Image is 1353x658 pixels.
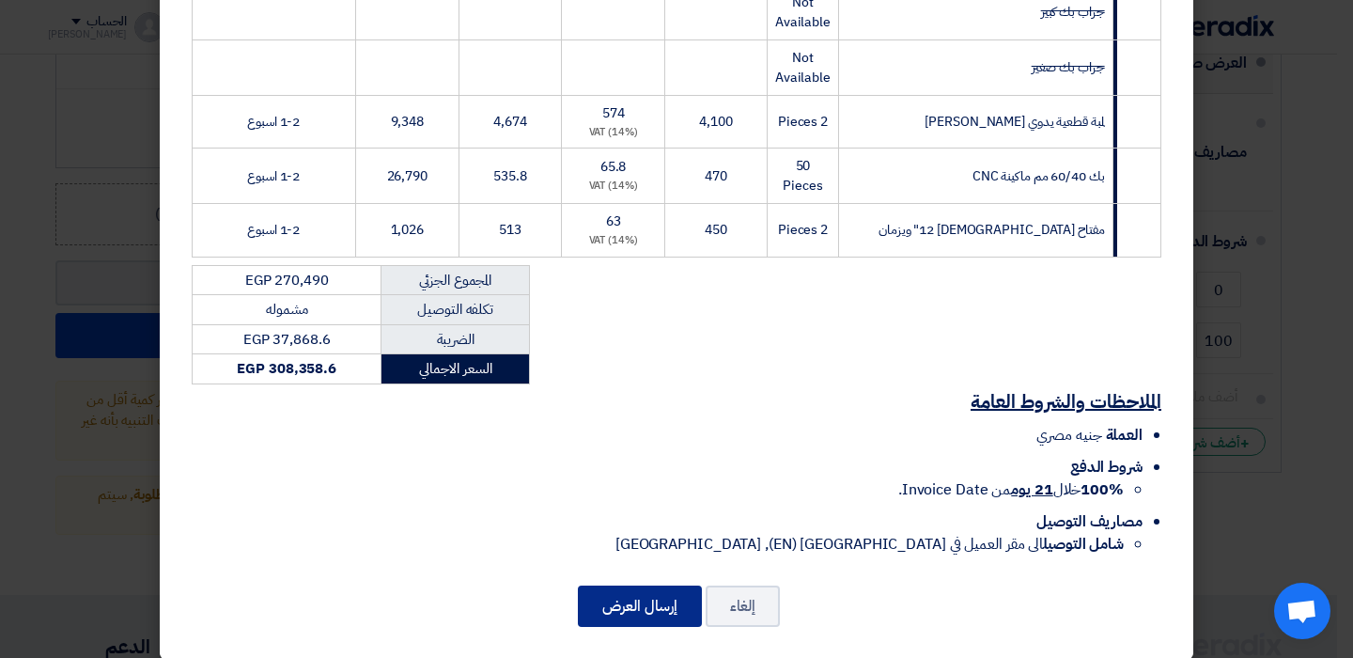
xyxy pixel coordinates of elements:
td: السعر الاجمالي [381,354,530,384]
span: 535.8 [493,166,527,186]
span: 450 [705,220,727,240]
td: تكلفه التوصيل [381,295,530,325]
span: 2 Pieces [778,220,828,240]
span: شروط الدفع [1070,456,1143,478]
strike: جراب بك كبير [1041,2,1105,22]
div: (14%) VAT [569,125,656,141]
u: 21 يوم [1011,478,1052,501]
u: الملاحظات والشروط العامة [971,387,1161,415]
span: مفتاح [DEMOGRAPHIC_DATA] 12" ويزمان [879,220,1105,240]
span: 513 [499,220,521,240]
span: 9,348 [391,112,425,132]
td: الضريبة [381,324,530,354]
span: 4,674 [493,112,527,132]
span: 1-2 اسبوع [247,220,300,240]
td: EGP 270,490 [193,265,381,295]
strike: جراب بك صغير [1032,57,1105,77]
div: (14%) VAT [569,233,656,249]
span: 1-2 اسبوع [247,166,300,186]
strong: شامل التوصيل [1043,533,1124,556]
span: العملة [1106,424,1143,446]
span: بك 60/40 مم ماكينة CNC [972,166,1105,186]
td: المجموع الجزئي [381,265,530,295]
span: 2 Pieces [778,112,828,132]
span: 26,790 [387,166,428,186]
span: Not Available [775,48,831,87]
strong: 100% [1081,478,1124,501]
span: 65.8 [600,157,627,177]
span: لمبة قطعية يدوي [PERSON_NAME] [925,112,1104,132]
span: 63 [606,211,621,231]
button: إلغاء [706,586,780,627]
span: خلال من Invoice Date. [898,478,1124,501]
span: جنيه مصري [1036,424,1101,446]
a: Open chat [1274,583,1330,639]
div: (14%) VAT [569,179,656,195]
span: 1-2 اسبوع [247,112,300,132]
span: 574 [602,103,625,123]
span: 1,026 [391,220,425,240]
span: 470 [705,166,727,186]
span: EGP 37,868.6 [243,329,331,350]
span: 50 Pieces [783,156,822,196]
strong: EGP 308,358.6 [237,358,336,379]
span: 4,100 [699,112,733,132]
button: إرسال العرض [578,586,702,627]
span: مصاريف التوصيل [1036,510,1143,533]
span: مشموله [266,299,307,320]
li: الى مقر العميل في [GEOGRAPHIC_DATA] (EN), [GEOGRAPHIC_DATA] [192,533,1124,556]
